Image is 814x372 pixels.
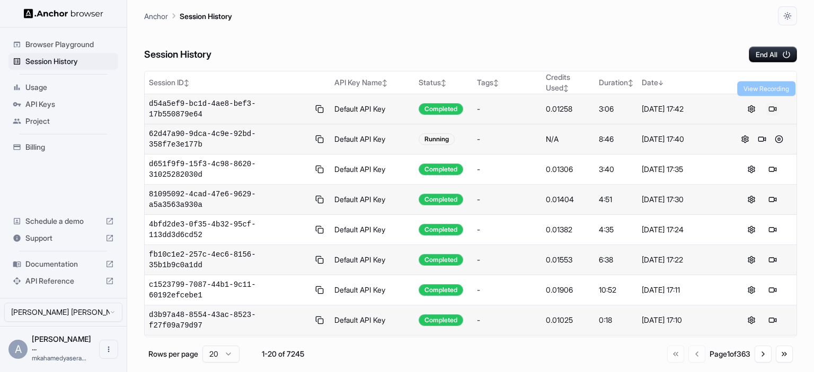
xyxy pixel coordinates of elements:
[149,249,309,270] span: fb10c1e2-257c-4ec6-8156-35b1b9c0a1dd
[8,256,118,273] div: Documentation
[99,340,118,359] button: Open menu
[419,254,463,266] div: Completed
[8,96,118,113] div: API Keys
[599,77,633,88] div: Duration
[149,219,309,240] span: 4bfd2de3-0f35-4b32-95cf-113dd3d6cd52
[642,104,723,114] div: [DATE] 17:42
[148,349,198,359] p: Rows per page
[419,77,468,88] div: Status
[149,279,309,301] span: c1523799-7087-44b1-9c11-60192efcebe1
[642,77,723,88] div: Date
[25,116,114,126] span: Project
[149,129,309,150] span: 62d47a90-9dca-4c9e-92bd-358f7e3e177b
[144,10,232,22] nav: breadcrumb
[149,98,309,120] span: d54a5ef9-bc1d-4ae8-bef3-17b550879e64
[32,354,86,362] span: mkahamedyaserarafath@gmail.com
[642,285,723,295] div: [DATE] 17:11
[599,285,633,295] div: 10:52
[599,255,633,265] div: 6:38
[8,273,118,289] div: API Reference
[330,245,415,275] td: Default API Key
[477,77,537,88] div: Tags
[419,284,463,296] div: Completed
[419,194,463,205] div: Completed
[710,349,750,359] div: Page 1 of 363
[419,164,463,175] div: Completed
[642,224,723,235] div: [DATE] 17:24
[144,11,168,22] p: Anchor
[8,230,118,247] div: Support
[546,104,590,114] div: 0.01258
[8,36,118,53] div: Browser Playground
[25,56,114,67] span: Session History
[149,159,309,180] span: d651f9f9-15f3-4c98-8620-31025282030d
[180,11,232,22] p: Session History
[256,349,309,359] div: 1-20 of 7245
[546,315,590,325] div: 0.01025
[25,259,101,269] span: Documentation
[642,134,723,144] div: [DATE] 17:40
[330,185,415,215] td: Default API Key
[477,224,537,235] div: -
[8,139,118,156] div: Billing
[8,213,118,230] div: Schedule a demo
[599,134,633,144] div: 8:46
[642,164,723,175] div: [DATE] 17:35
[419,103,463,115] div: Completed
[419,133,455,145] div: Running
[642,315,723,325] div: [DATE] 17:10
[25,99,114,110] span: API Keys
[144,47,211,62] h6: Session History
[149,77,326,88] div: Session ID
[477,285,537,295] div: -
[599,164,633,175] div: 3:40
[8,113,118,130] div: Project
[25,82,114,93] span: Usage
[8,340,28,359] div: A
[382,79,387,87] span: ↕
[599,104,633,114] div: 3:06
[546,72,590,93] div: Credits Used
[477,104,537,114] div: -
[24,8,103,19] img: Anchor Logo
[477,315,537,325] div: -
[563,84,569,92] span: ↕
[330,275,415,305] td: Default API Key
[628,79,633,87] span: ↕
[330,94,415,124] td: Default API Key
[546,134,590,144] div: N/A
[477,134,537,144] div: -
[441,79,446,87] span: ↕
[149,189,309,210] span: 81095092-4cad-47e6-9629-a5a3563a930a
[546,194,590,205] div: 0.01404
[419,224,463,235] div: Completed
[330,215,415,245] td: Default API Key
[642,194,723,205] div: [DATE] 17:30
[330,155,415,185] td: Default API Key
[330,335,415,366] td: Default API Key
[599,315,633,325] div: 0:18
[149,310,309,331] span: d3b97a48-8554-43ac-8523-f27f09a79d97
[599,224,633,235] div: 4:35
[334,77,411,88] div: API Key Name
[25,142,114,152] span: Billing
[477,255,537,265] div: -
[330,305,415,335] td: Default API Key
[8,79,118,96] div: Usage
[25,233,101,243] span: Support
[25,39,114,50] span: Browser Playground
[477,164,537,175] div: -
[546,255,590,265] div: 0.01553
[749,47,797,62] button: End All
[546,164,590,175] div: 0.01306
[477,194,537,205] div: -
[493,79,499,87] span: ↕
[642,255,723,265] div: [DATE] 17:22
[419,314,463,326] div: Completed
[25,276,101,286] span: API Reference
[599,194,633,205] div: 4:51
[25,216,101,226] span: Schedule a demo
[32,334,91,352] span: Ahamed Yaser Arafath MK
[184,79,189,87] span: ↕
[8,53,118,70] div: Session History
